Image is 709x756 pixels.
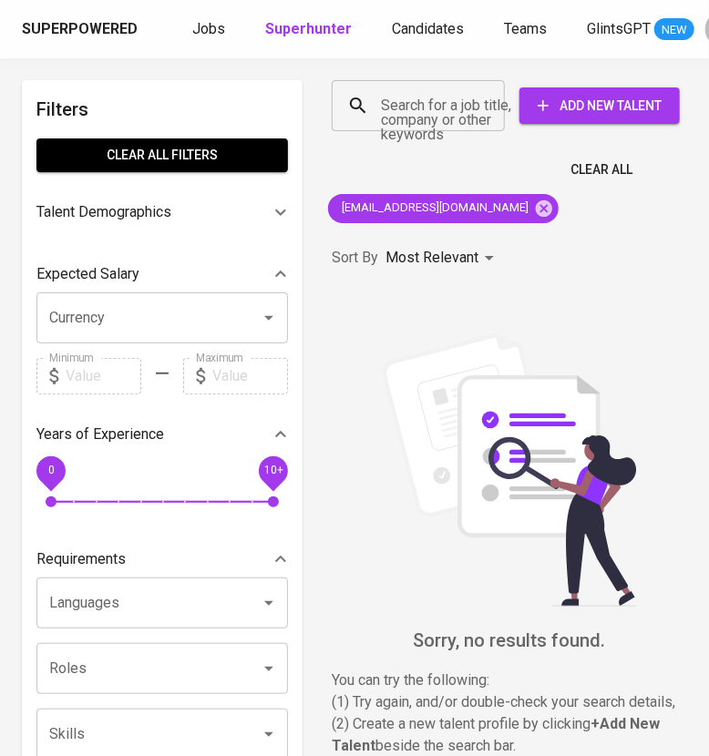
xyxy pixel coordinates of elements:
span: Candidates [392,20,464,37]
input: Value [66,358,141,394]
p: Expected Salary [36,263,139,285]
p: Requirements [36,548,126,570]
p: Years of Experience [36,424,164,445]
div: Requirements [36,541,288,577]
h6: Sorry, no results found. [332,626,687,655]
div: Most Relevant [385,241,500,275]
div: Expected Salary [36,256,288,292]
b: Superhunter [265,20,352,37]
button: Clear All filters [36,138,288,172]
span: Clear All filters [51,144,273,167]
p: Sort By [332,247,378,269]
span: Clear All [570,158,632,181]
span: 10+ [263,464,283,476]
h6: Filters [36,95,288,124]
button: Clear All [563,153,640,187]
a: Teams [504,18,550,41]
span: GlintsGPT [587,20,651,37]
div: [EMAIL_ADDRESS][DOMAIN_NAME] [328,194,559,223]
button: Open [256,721,282,747]
a: Jobs [192,18,229,41]
input: Value [212,358,288,394]
p: (1) Try again, and/or double-check your search details, [332,691,687,713]
a: Superhunter [265,18,355,41]
a: GlintsGPT NEW [587,18,694,41]
div: Superpowered [22,19,138,40]
button: Open [256,656,282,681]
span: NEW [654,21,694,39]
span: Jobs [192,20,225,37]
p: Talent Demographics [36,201,171,223]
button: Open [256,590,282,616]
b: + Add New Talent [332,715,660,754]
div: Years of Experience [36,416,288,453]
span: [EMAIL_ADDRESS][DOMAIN_NAME] [328,199,539,217]
p: Most Relevant [385,247,478,269]
a: Candidates [392,18,468,41]
div: Talent Demographics [36,190,288,234]
button: Add New Talent [519,87,680,124]
button: Open [256,305,282,331]
a: Superpowered [22,19,141,40]
span: 0 [47,464,54,476]
p: You can try the following : [332,669,687,691]
img: file_searching.svg [373,333,646,607]
span: Add New Talent [534,95,665,117]
span: Teams [504,20,547,37]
